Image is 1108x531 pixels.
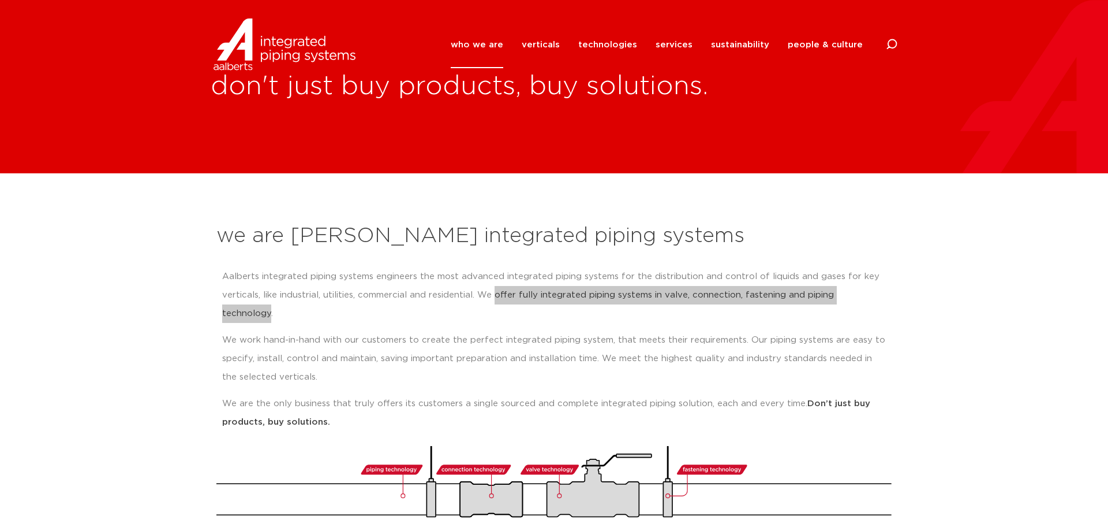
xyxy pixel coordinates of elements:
[656,21,692,68] a: services
[711,21,769,68] a: sustainability
[216,222,892,250] h2: we are [PERSON_NAME] integrated piping systems
[578,21,637,68] a: technologies
[522,21,560,68] a: verticals
[451,21,863,68] nav: Menu
[451,21,503,68] a: who we are
[211,68,1108,105] h1: don't just buy products, buy solutions.
[222,331,886,387] p: We work hand-in-hand with our customers to create the perfect integrated piping system, that meet...
[222,395,886,432] p: We are the only business that truly offers its customers a single sourced and complete integrated...
[788,21,863,68] a: people & culture
[222,268,886,323] p: Aalberts integrated piping systems engineers the most advanced integrated piping systems for the ...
